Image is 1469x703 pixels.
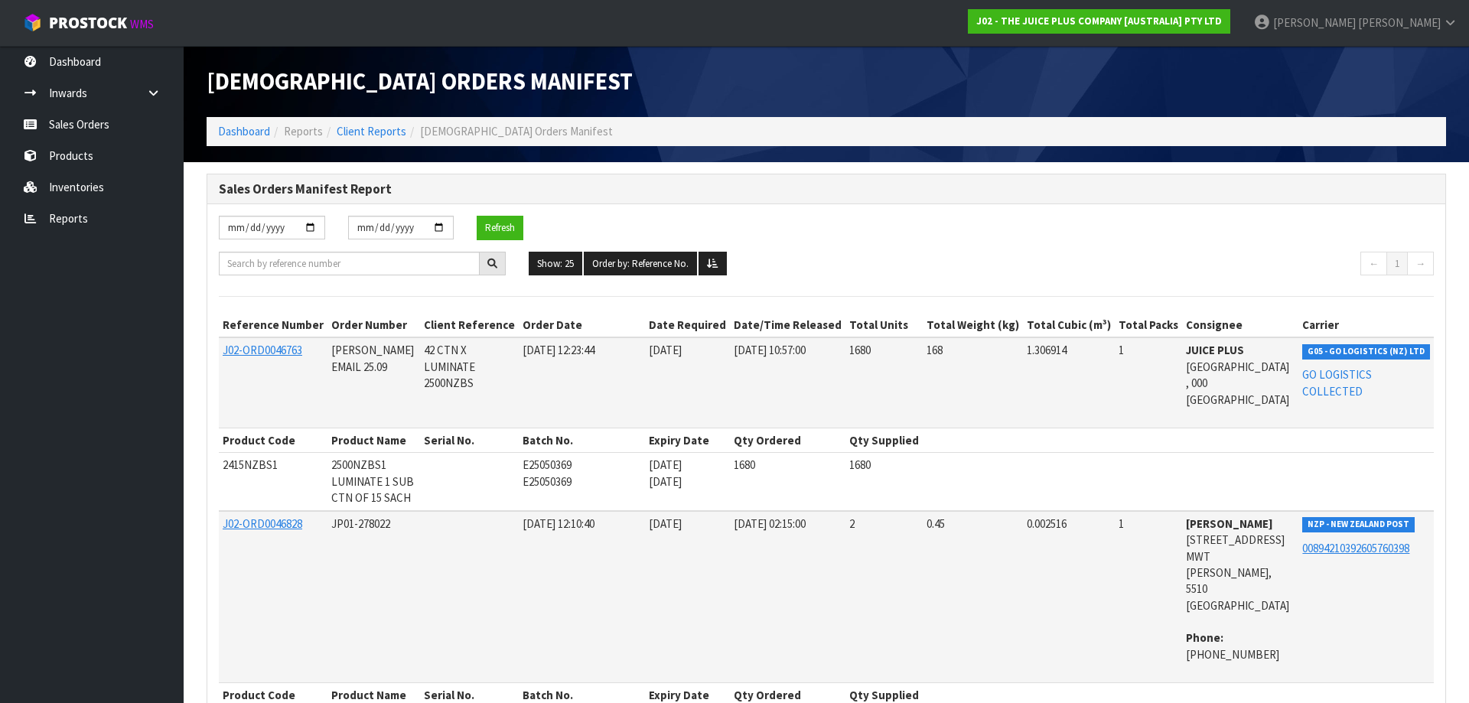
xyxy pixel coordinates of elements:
th: Serial No. [420,428,520,453]
a: 1 [1386,252,1408,276]
span: [PERSON_NAME] [1358,15,1441,30]
span: E25050369 [523,474,572,489]
a: Client Reports [337,124,406,138]
span: [DATE] 02:15:00 [734,516,806,531]
span: [PERSON_NAME] EMAIL 25.09 [331,343,414,373]
span: 42 CTN X LUMINATE 2500NZBS [424,343,475,390]
img: cube-alt.png [23,13,42,32]
strong: JUICE PLUS [1186,343,1244,357]
span: 1680 [734,457,755,472]
strong: [PERSON_NAME] [1186,516,1273,531]
th: Order Number [327,313,420,337]
span: 1 [1119,343,1124,357]
span: 168 [927,343,943,357]
th: Reference Number [219,313,327,337]
span: [DEMOGRAPHIC_DATA] Orders Manifest [420,124,613,138]
address: [PHONE_NUMBER] [1186,630,1295,662]
span: 1680 [849,343,871,357]
span: [DATE] [649,516,682,531]
span: Reports [284,124,323,138]
th: Total Weight (kg) [923,313,1023,337]
a: 00894210392605760398 [1302,541,1409,555]
th: Client Reference [420,313,520,337]
a: Dashboard [218,124,270,138]
th: Product Code [219,428,327,453]
span: 1680 [849,457,871,472]
span: 1.306914 [1027,343,1067,357]
th: Date Required [645,313,730,337]
span: [PERSON_NAME] [1273,15,1356,30]
span: G05 - GO LOGISTICS (NZ) LTD [1302,344,1430,360]
span: [DATE] 12:10:40 [523,516,594,531]
span: 0.002516 [1027,516,1067,531]
th: Consignee [1182,313,1298,337]
th: Product Name [327,428,420,453]
button: Refresh [477,216,523,240]
th: Carrier [1298,313,1434,337]
address: [GEOGRAPHIC_DATA] , 000 [GEOGRAPHIC_DATA] [1186,342,1295,408]
strong: phone [1186,630,1223,645]
span: 2 [849,516,855,531]
span: NZP - NEW ZEALAND POST [1302,517,1415,532]
th: Date/Time Released [730,313,845,337]
nav: Page navigation [1148,252,1435,280]
span: 1 [1119,516,1124,531]
span: [DATE] 10:57:00 [734,343,806,357]
a: GO LOGISTICS COLLECTED [1302,367,1372,398]
span: 0.45 [927,516,945,531]
span: [DATE] 12:23:44 [523,343,594,357]
span: E25050369 [523,457,572,472]
small: WMS [130,17,154,31]
th: Qty Supplied [845,428,923,453]
address: [STREET_ADDRESS] MWT [PERSON_NAME], 5510 [GEOGRAPHIC_DATA] [1186,516,1295,614]
a: ← [1360,252,1387,276]
button: Order by: Reference No. [584,252,697,276]
h3: Sales Orders Manifest Report [219,182,1434,197]
span: 2500NZBS1 LUMINATE 1 SUB CTN OF 15 SACH [331,457,414,505]
th: Total Units [845,313,923,337]
button: Show: 25 [529,252,582,276]
span: JP01-278022 [331,516,390,531]
input: Search by reference number [219,252,480,275]
a: J02-ORD0046763 [223,343,302,357]
span: [DEMOGRAPHIC_DATA] Orders Manifest [207,67,633,96]
a: J02-ORD0046828 [223,516,302,531]
th: Total Packs [1115,313,1182,337]
span: ProStock [49,13,127,33]
span: [DATE] [649,343,682,357]
span: 2415NZBS1 [223,457,278,472]
th: Qty Ordered [730,428,845,453]
span: [DATE] [649,457,682,472]
th: Batch No. [519,428,645,453]
th: Order Date [519,313,645,337]
th: Expiry Date [645,428,730,453]
span: [DATE] [649,474,682,489]
a: → [1407,252,1434,276]
th: Total Cubic (m³) [1023,313,1115,337]
strong: J02 - THE JUICE PLUS COMPANY [AUSTRALIA] PTY LTD [976,15,1222,28]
